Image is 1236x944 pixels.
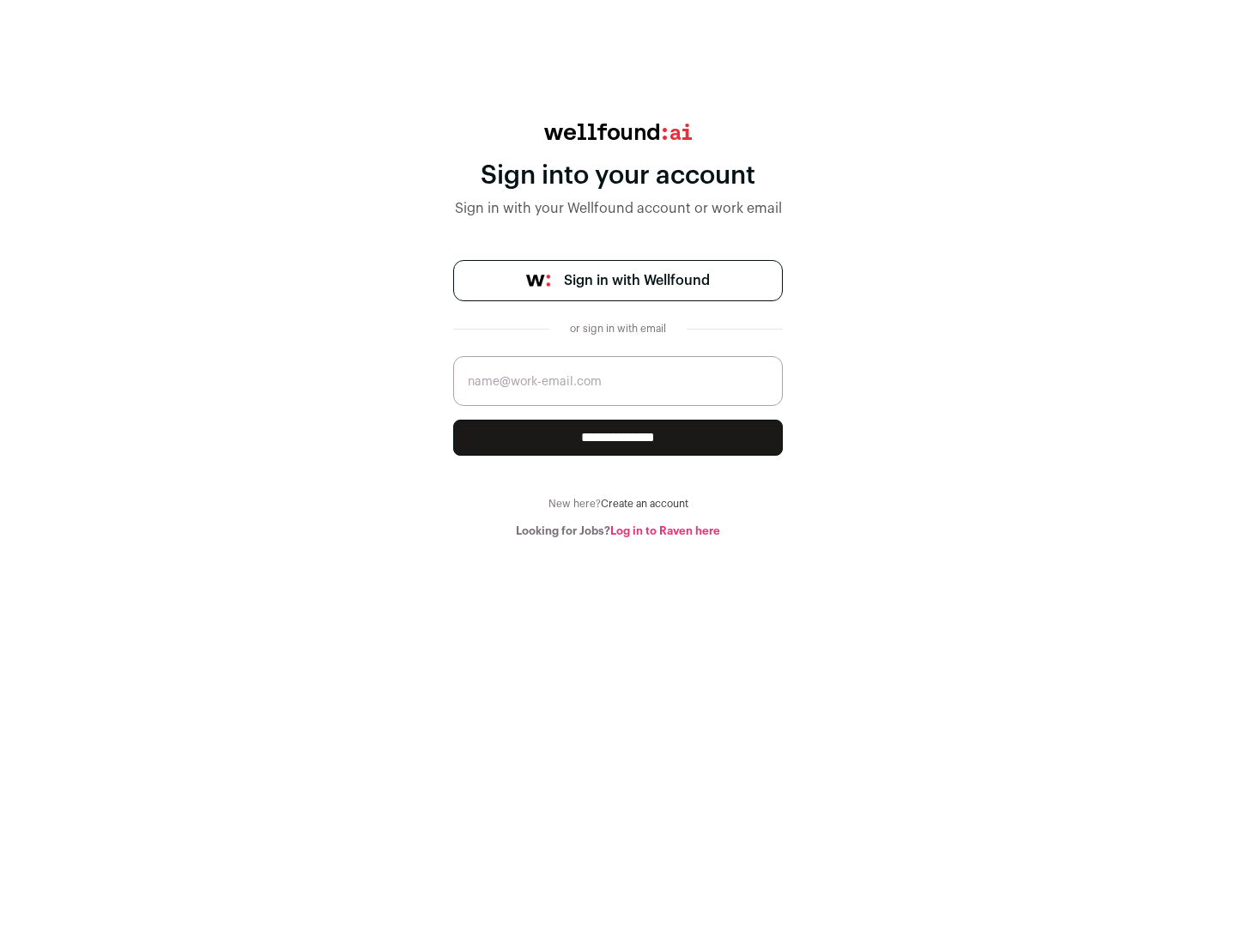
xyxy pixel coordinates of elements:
[453,160,783,191] div: Sign into your account
[453,497,783,511] div: New here?
[526,275,550,287] img: wellfound-symbol-flush-black-fb3c872781a75f747ccb3a119075da62bfe97bd399995f84a933054e44a575c4.png
[564,270,710,291] span: Sign in with Wellfound
[453,524,783,538] div: Looking for Jobs?
[563,322,673,336] div: or sign in with email
[610,525,720,536] a: Log in to Raven here
[453,260,783,301] a: Sign in with Wellfound
[601,499,688,509] a: Create an account
[544,124,692,140] img: wellfound:ai
[453,198,783,219] div: Sign in with your Wellfound account or work email
[453,356,783,406] input: name@work-email.com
